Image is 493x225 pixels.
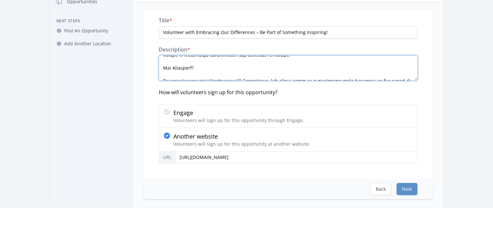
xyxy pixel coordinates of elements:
[159,88,417,96] div: How will volunteers sign up for this opportunity?
[173,141,310,147] p: Volunteers will sign up for this opportunity at another website.
[64,28,108,34] span: Post An Opportunity
[173,117,304,124] p: Volunteers will sign up for this opportunity through Engage.
[53,38,130,50] a: Add Another Location
[159,17,417,24] label: Title
[159,152,175,163] label: URL
[173,132,310,141] p: Another website
[159,46,417,53] label: Description
[396,183,417,195] button: Next
[173,108,304,117] p: Engage
[53,18,130,24] h3: Next Steps
[64,40,111,47] span: Add Another Location
[53,25,130,37] a: Post An Opportunity
[370,183,391,195] button: Back
[175,151,417,163] input: https://www.example.com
